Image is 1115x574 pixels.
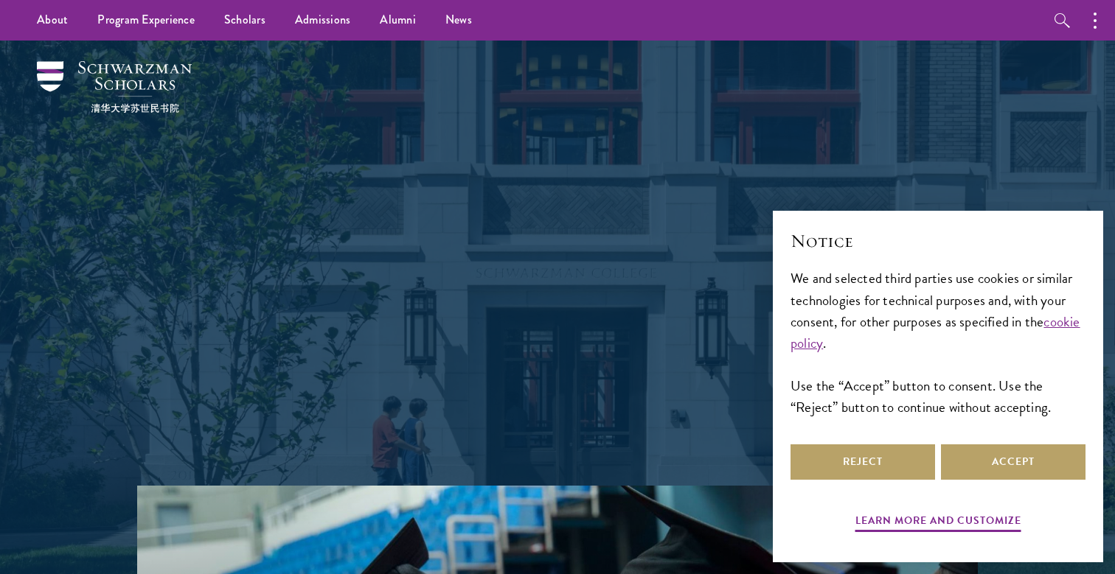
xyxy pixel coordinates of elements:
[791,444,935,480] button: Reject
[791,267,1086,417] div: We and selected third parties use cookies or similar technologies for technical purposes and, wit...
[941,444,1086,480] button: Accept
[791,311,1080,354] a: cookie policy
[37,61,192,113] img: Schwarzman Scholars
[791,228,1086,253] h2: Notice
[855,511,1021,534] button: Learn more and customize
